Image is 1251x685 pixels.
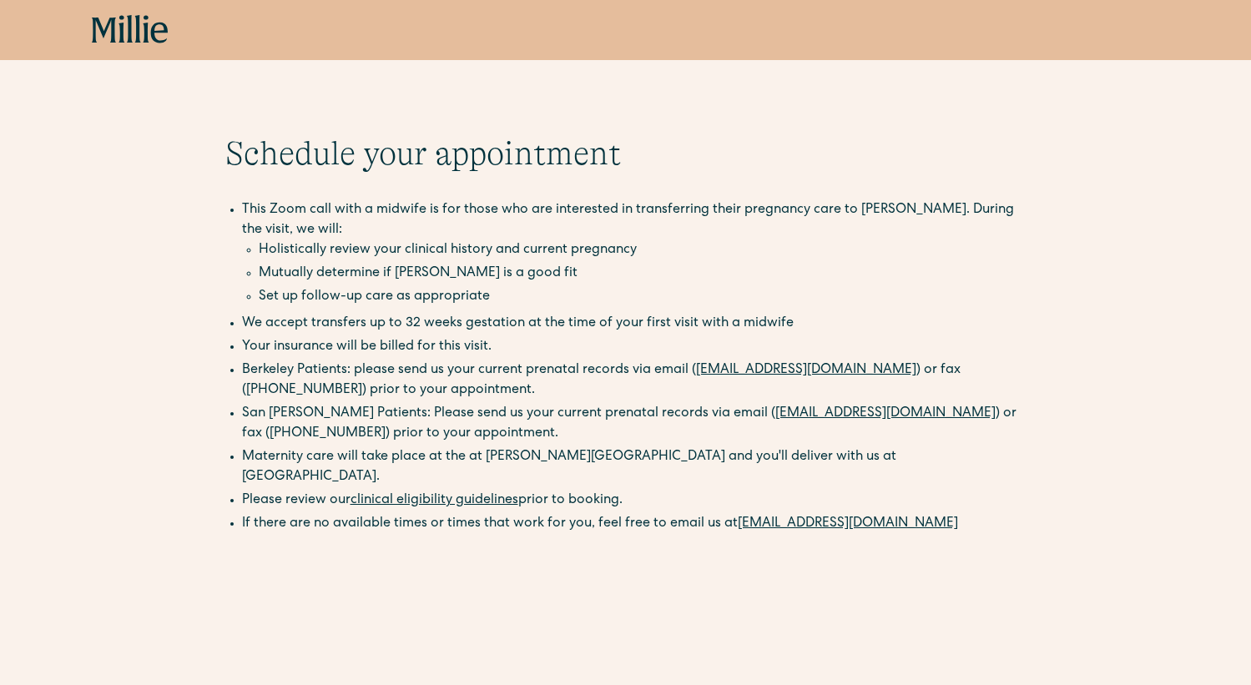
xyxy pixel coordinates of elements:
li: This Zoom call with a midwife is for those who are interested in transferring their pregnancy car... [242,200,1027,310]
li: Your insurance will be billed for this visit. [242,337,1027,357]
li: Mutually determine if [PERSON_NAME] is a good fit [259,264,1027,284]
li: Berkeley Patients: please send us your current prenatal records via email ( ) or fax ([PHONE_NUMB... [242,360,1027,400]
h1: Schedule your appointment [225,133,1027,174]
li: Please review our prior to booking. [242,491,1027,511]
li: Holistically review your clinical history and current pregnancy [259,240,1027,260]
a: clinical eligibility guidelines [351,494,518,507]
a: [EMAIL_ADDRESS][DOMAIN_NAME] [775,407,996,421]
a: [EMAIL_ADDRESS][DOMAIN_NAME] [696,364,916,377]
li: Set up follow-up care as appropriate [259,287,1027,307]
li: If there are no available times or times that work for you, feel free to email us at [242,514,1027,534]
li: San [PERSON_NAME] Patients: Please send us your current prenatal records via email ( ) or fax ([P... [242,404,1027,444]
li: We accept transfers up to 32 weeks gestation at the time of your first visit with a midwife [242,314,1027,334]
li: Maternity care will take place at the at [PERSON_NAME][GEOGRAPHIC_DATA] and you'll deliver with u... [242,447,1027,487]
a: [EMAIL_ADDRESS][DOMAIN_NAME] [738,517,958,531]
